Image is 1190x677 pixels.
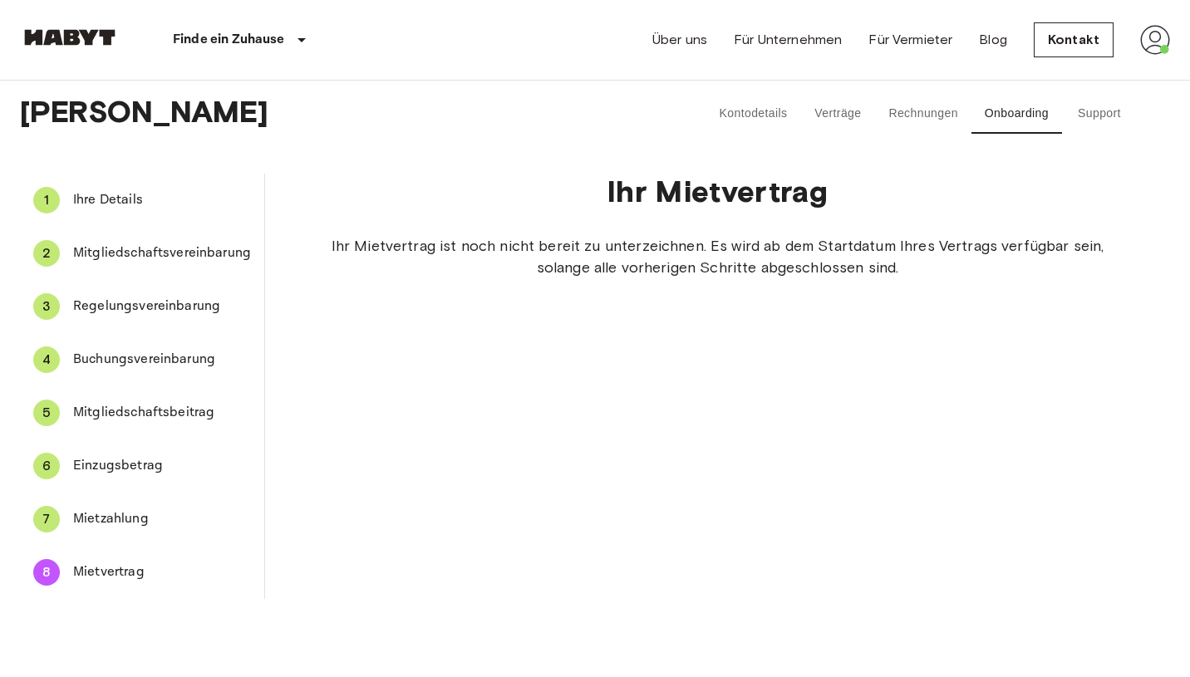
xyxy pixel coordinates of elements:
span: [PERSON_NAME] [20,94,660,134]
img: avatar [1140,25,1170,55]
span: Mietzahlung [73,509,251,529]
span: Ihr Mietvertrag ist noch nicht bereit zu unterzeichnen. Es wird ab dem Startdatum Ihres Vertrags ... [318,235,1117,278]
span: Mitgliedschaftsvereinbarung [73,243,251,263]
a: Über uns [652,30,707,50]
span: Buchungsvereinbarung [73,350,251,370]
button: Support [1062,94,1137,134]
div: 7Mietzahlung [20,499,264,539]
div: 3 [33,293,60,320]
span: Einzugsbetrag [73,456,251,476]
div: 4 [33,346,60,373]
a: Für Unternehmen [734,30,842,50]
div: 5Mitgliedschaftsbeitrag [20,393,264,433]
a: Blog [979,30,1007,50]
div: 8Mietvertrag [20,552,264,592]
span: Mietvertrag [73,562,251,582]
div: 4Buchungsvereinbarung [20,340,264,380]
p: Finde ein Zuhause [173,30,285,50]
span: Regelungsvereinbarung [73,297,251,316]
span: Ihre Details [73,190,251,210]
div: 1 [33,187,60,213]
div: 1Ihre Details [20,180,264,220]
button: Verträge [800,94,875,134]
button: Rechnungen [875,94,971,134]
p: Ihr Mietvertrag [318,174,1117,208]
div: 2 [33,240,60,267]
button: Onboarding [971,94,1062,134]
button: Kontodetails [706,94,801,134]
div: 6Einzugsbetrag [20,446,264,486]
div: 8 [33,559,60,586]
span: Mitgliedschaftsbeitrag [73,403,251,423]
div: 2Mitgliedschaftsvereinbarung [20,233,264,273]
a: Für Vermieter [868,30,952,50]
div: 6 [33,453,60,479]
a: Kontakt [1034,22,1114,57]
div: 5 [33,400,60,426]
div: 7 [33,506,60,532]
img: Habyt [20,29,120,46]
div: 3Regelungsvereinbarung [20,287,264,326]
